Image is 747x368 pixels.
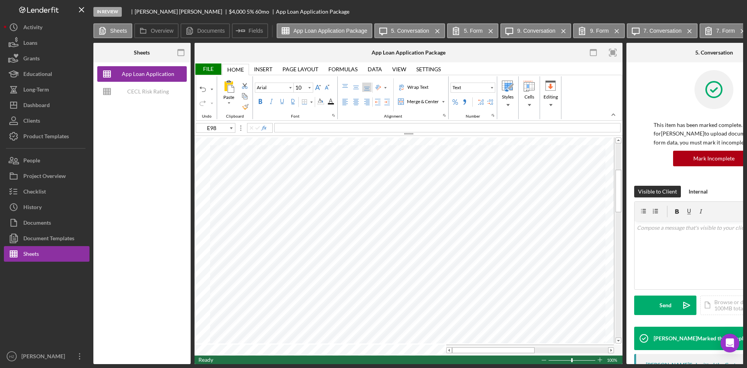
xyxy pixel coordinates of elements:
div: Font [289,114,302,119]
div: indicatorNumbers [490,112,496,118]
div: 5 % [247,9,254,15]
label: Middle Align [351,83,361,92]
div: Dashboard [23,97,50,115]
div: Merge & Center [405,98,440,105]
button: Checklist [4,184,89,199]
button: Sheets [4,246,89,262]
button: Send [634,296,696,315]
button: Clients [4,113,89,129]
button: Visible to Client [634,186,681,197]
div: indicatorFonts [330,112,337,118]
div: Paste All [219,79,239,109]
div: Copy [240,92,249,101]
button: Sheets [93,23,132,38]
div: Border [300,97,314,107]
div: 60 mo [255,9,269,15]
button: CECL Risk Rating Template [97,84,187,99]
button: 9. Conversation [500,23,571,38]
button: Project Overview [4,168,89,184]
div: Paste [222,94,236,101]
div: Orientation [373,83,388,92]
button: Document Templates [4,231,89,246]
button: HZ[PERSON_NAME] [4,349,89,364]
div: Decrease Indent [373,97,382,107]
div: Page Layout [282,66,318,72]
div: Zoom Out [541,356,547,364]
div: Clipboard [217,76,253,119]
div: Increase Indent [382,97,392,107]
div: Data [363,63,387,75]
div: Wrap Text [406,84,430,91]
div: View [392,66,406,72]
button: People [4,153,89,168]
button: Product Templates [4,129,89,144]
button: Text [451,83,495,93]
div: Number [464,114,482,119]
div: Font Size [294,83,313,93]
button: App Loan Application Package [277,23,372,38]
div: 5. Conversation [695,49,733,56]
button: 7. Conversation [627,23,698,38]
label: Center Align [351,97,361,107]
div: In Review [93,7,122,17]
div: [PERSON_NAME] [PERSON_NAME] [135,9,229,15]
button: 5. Form [447,23,498,38]
button: History [4,199,89,215]
button: Loans [4,35,89,51]
div: Editing [542,93,559,100]
div: App Loan Application Package [117,66,179,82]
label: 5. Conversation [391,28,429,34]
div: Clients [23,113,40,130]
label: Documents [197,28,225,34]
div: undoList [209,85,215,93]
label: Bold [256,97,265,106]
div: Product Templates [23,129,69,146]
label: Format Painter [241,102,250,111]
div: Font Family [255,83,294,93]
div: Merge & Center [396,97,446,106]
div: Cells [519,78,539,109]
div: Undo [196,76,217,119]
label: Fields [249,28,263,34]
div: Send [659,296,672,315]
div: History [23,199,42,217]
button: Dashboard [4,97,89,113]
div: Home [227,67,244,73]
div: Educational [23,66,52,84]
label: 7. Form [716,28,735,34]
div: App Loan Application Package [372,49,445,56]
label: 7. Conversation [644,28,682,34]
div: Open Intercom Messenger [721,334,739,352]
label: Wrap Text [397,83,430,92]
button: 9. Form [573,23,624,38]
div: Loans [23,35,37,53]
button: Documents [4,215,89,231]
div: Comma Style [460,97,469,107]
div: indicatorAlignment [441,112,447,118]
div: Text [451,84,463,91]
div: Project Overview [23,168,66,186]
button: Educational [4,66,89,82]
div: Sheets [134,49,150,56]
div: Data [368,66,382,72]
span: $4,000 [229,8,245,15]
a: Activity [4,19,89,35]
div: Alignment [338,76,449,119]
div: Mark Incomplete [693,151,735,166]
div: Page Layout [277,63,323,75]
div: Editing [540,78,561,109]
span: Ready [198,356,213,363]
label: Underline [277,97,287,106]
div: Decrease Decimal [486,97,495,107]
div: Background Color [316,97,326,106]
div: Formulas [323,63,363,75]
